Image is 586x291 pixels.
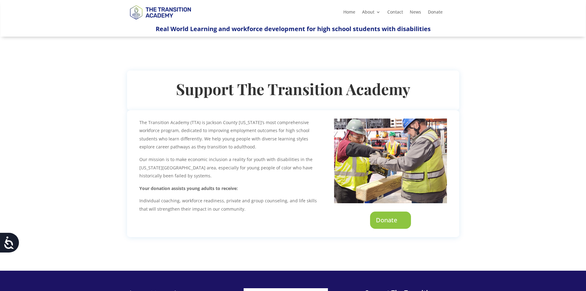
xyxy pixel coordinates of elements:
[370,212,411,229] a: Donate
[139,119,309,150] span: The Transition Academy (TTA) is Jackson County [US_STATE]’s most comprehensive workforce program,...
[362,10,381,17] a: About
[410,10,421,17] a: News
[156,25,431,33] span: Real World Learning and workforce development for high school students with disabilities
[139,185,238,191] strong: Your donation assists young adults to receive:
[139,156,313,179] span: Our mission is to make economic inclusion a reality for youth with disabilities in the [US_STATE]...
[127,18,193,24] a: Logo-Noticias
[139,198,317,212] span: Individual coaching, workforce readiness, private and group counseling, and life skills that will...
[127,1,193,23] img: TTA Brand_TTA Primary Logo_Horizontal_Light BG
[343,10,355,17] a: Home
[428,10,443,17] a: Donate
[387,10,403,17] a: Contact
[334,119,447,203] img: 20250409_114058
[176,79,410,99] strong: Support The Transition Academy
